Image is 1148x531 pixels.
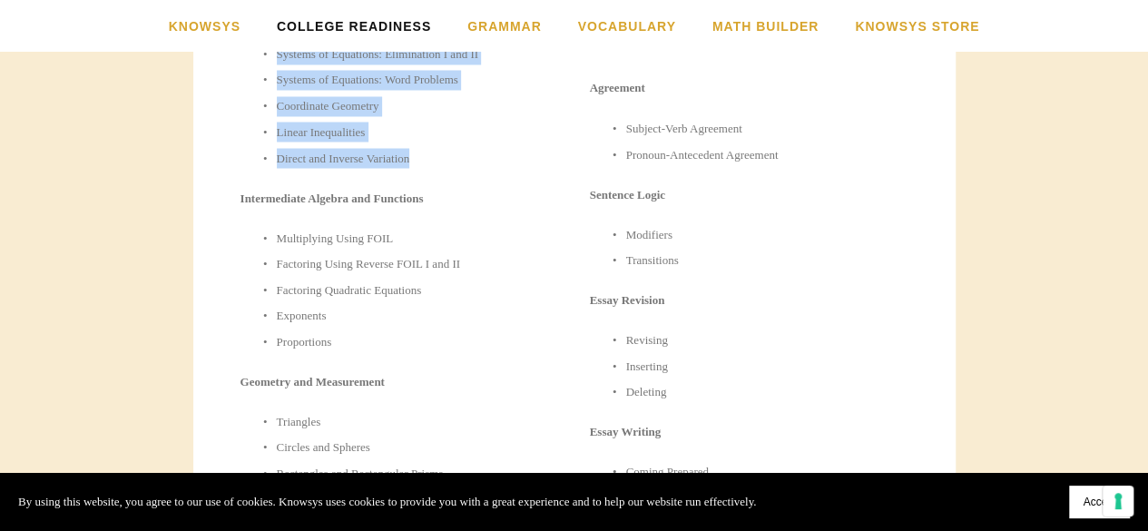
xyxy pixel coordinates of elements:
[277,44,559,64] p: Systems of Equations: Elimination I and II
[277,228,559,248] p: Multiplying Using FOIL
[626,144,908,164] p: Pronoun-Antecedent Agreement
[240,191,424,204] strong: Intermediate Algebra and Functions
[590,81,645,94] strong: Agreement
[590,292,665,306] strong: Essay Revision
[277,305,559,325] p: Exponents
[1069,486,1130,518] button: Accept
[626,329,908,349] p: Revising
[277,331,559,351] p: Proportions
[626,356,908,376] p: Inserting
[277,280,559,300] p: Factoring Quadratic Equations
[277,253,559,273] p: Factoring Using Reverse FOIL I and II
[18,492,756,512] p: By using this website, you agree to our use of cookies. Knowsys uses cookies to provide you with ...
[626,461,908,481] p: Coming Prepared
[626,224,908,244] p: Modifiers
[277,148,559,168] p: Direct and Inverse Variation
[1103,486,1133,516] button: Your consent preferences for tracking technologies
[590,424,662,438] strong: Essay Writing
[626,250,908,270] p: Transitions
[277,437,559,457] p: Circles and Spheres
[626,118,908,138] p: Subject-Verb Agreement
[277,96,559,116] p: Coordinate Geometry
[240,374,385,388] strong: Geometry and Measurement
[590,187,665,201] strong: Sentence Logic
[277,463,559,483] p: Rectangles and Rectangular Prisms
[277,122,559,142] p: Linear Inequalities
[277,411,559,431] p: Triangles
[1083,496,1116,508] span: Accept
[277,70,559,90] p: Systems of Equations: Word Problems
[626,381,908,401] p: Deleting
